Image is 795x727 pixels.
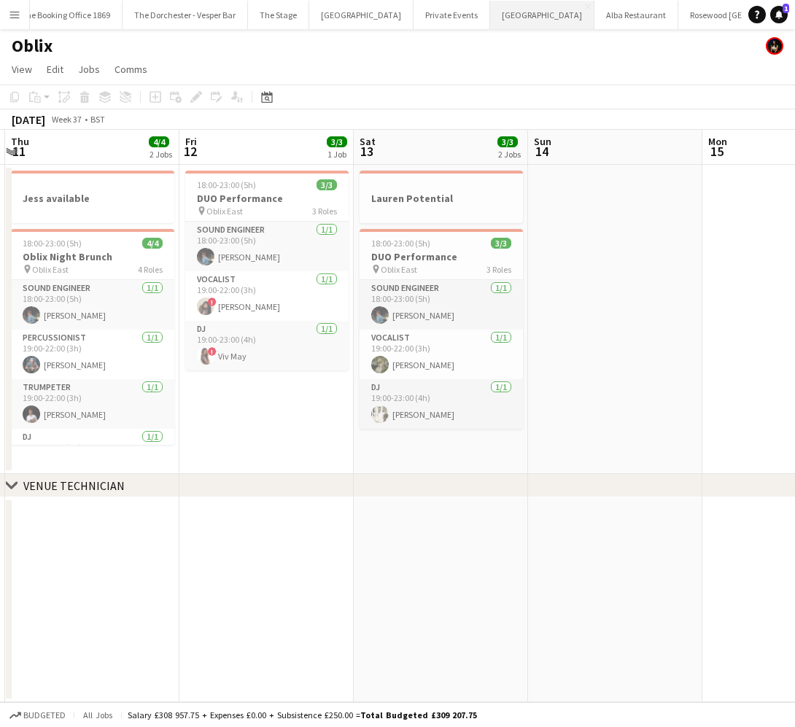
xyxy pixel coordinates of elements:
[185,135,197,148] span: Fri
[12,112,45,127] div: [DATE]
[360,250,523,263] h3: DUO Performance
[109,60,153,79] a: Comms
[48,114,85,125] span: Week 37
[150,149,172,160] div: 2 Jobs
[357,143,376,160] span: 13
[183,143,197,160] span: 12
[47,63,63,76] span: Edit
[23,238,82,249] span: 18:00-23:00 (5h)
[360,229,523,429] app-job-card: 18:00-23:00 (5h)3/3DUO Performance Oblix East3 RolesSound Engineer1/118:00-23:00 (5h)[PERSON_NAME...
[78,63,100,76] span: Jobs
[11,250,174,263] h3: Oblix Night Brunch
[11,280,174,330] app-card-role: Sound Engineer1/118:00-23:00 (5h)[PERSON_NAME]
[708,135,727,148] span: Mon
[72,60,106,79] a: Jobs
[115,63,147,76] span: Comms
[360,171,523,223] app-job-card: Lauren Potential
[360,330,523,379] app-card-role: Vocalist1/119:00-22:00 (3h)[PERSON_NAME]
[360,280,523,330] app-card-role: Sound Engineer1/118:00-23:00 (5h)[PERSON_NAME]
[360,192,523,205] h3: Lauren Potential
[491,238,511,249] span: 3/3
[360,709,477,720] span: Total Budgeted £309 207.75
[783,4,789,13] span: 1
[11,171,174,223] app-job-card: Jess available
[123,1,248,29] button: The Dorchester - Vesper Bar
[327,149,346,160] div: 1 Job
[770,6,788,23] a: 1
[11,135,29,148] span: Thu
[138,264,163,275] span: 4 Roles
[185,171,349,370] app-job-card: 18:00-23:00 (5h)3/3DUO Performance Oblix East3 RolesSound Engineer1/118:00-23:00 (5h)[PERSON_NAME...
[206,206,243,217] span: Oblix East
[312,206,337,217] span: 3 Roles
[6,60,38,79] a: View
[32,264,69,275] span: Oblix East
[532,143,551,160] span: 14
[208,298,217,306] span: !
[23,478,125,493] div: VENUE TECHNICIAN
[309,1,414,29] button: [GEOGRAPHIC_DATA]
[594,1,678,29] button: Alba Restaurant
[185,271,349,321] app-card-role: Vocalist1/119:00-22:00 (3h)![PERSON_NAME]
[12,63,32,76] span: View
[11,229,174,445] app-job-card: 18:00-23:00 (5h)4/4Oblix Night Brunch Oblix East4 RolesSound Engineer1/118:00-23:00 (5h)[PERSON_N...
[414,1,490,29] button: Private Events
[185,222,349,271] app-card-role: Sound Engineer1/118:00-23:00 (5h)[PERSON_NAME]
[486,264,511,275] span: 3 Roles
[498,149,521,160] div: 2 Jobs
[327,136,347,147] span: 3/3
[80,709,115,720] span: All jobs
[317,179,337,190] span: 3/3
[360,135,376,148] span: Sat
[11,429,174,478] app-card-role: DJ1/119:00-23:00 (4h)
[197,179,256,190] span: 18:00-23:00 (5h)
[497,136,518,147] span: 3/3
[766,37,783,55] app-user-avatar: Helena Debono
[208,347,217,356] span: !
[490,1,594,29] button: [GEOGRAPHIC_DATA]
[12,35,53,57] h1: Oblix
[360,379,523,429] app-card-role: DJ1/119:00-23:00 (4h)[PERSON_NAME]
[185,321,349,370] app-card-role: DJ1/119:00-23:00 (4h)!Viv May
[11,330,174,379] app-card-role: Percussionist1/119:00-22:00 (3h)[PERSON_NAME]
[41,60,69,79] a: Edit
[11,379,174,429] app-card-role: Trumpeter1/119:00-22:00 (3h)[PERSON_NAME]
[248,1,309,29] button: The Stage
[706,143,727,160] span: 15
[381,264,417,275] span: Oblix East
[149,136,169,147] span: 4/4
[371,238,430,249] span: 18:00-23:00 (5h)
[90,114,105,125] div: BST
[128,709,477,720] div: Salary £308 957.75 + Expenses £0.00 + Subsistence £250.00 =
[11,192,174,205] h3: Jess available
[9,1,123,29] button: The Booking Office 1869
[23,710,66,720] span: Budgeted
[534,135,551,148] span: Sun
[185,192,349,205] h3: DUO Performance
[9,143,29,160] span: 11
[7,707,68,723] button: Budgeted
[142,238,163,249] span: 4/4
